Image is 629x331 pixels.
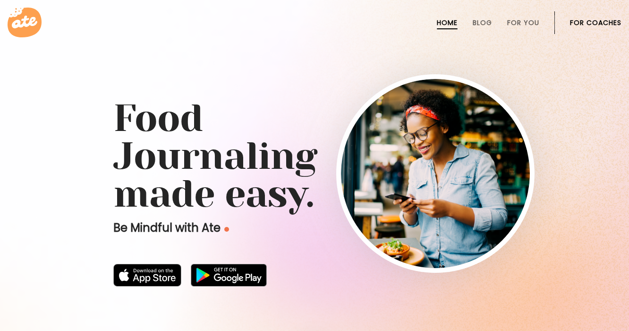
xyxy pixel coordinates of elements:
h1: Food Journaling made easy. [113,99,516,213]
a: For Coaches [570,19,621,26]
a: Home [437,19,458,26]
img: home-hero-img-rounded.png [341,79,530,268]
img: badge-download-google.png [191,264,267,287]
a: Blog [473,19,492,26]
img: badge-download-apple.svg [113,264,181,287]
a: For You [507,19,539,26]
p: Be Mindful with Ate [113,220,378,235]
